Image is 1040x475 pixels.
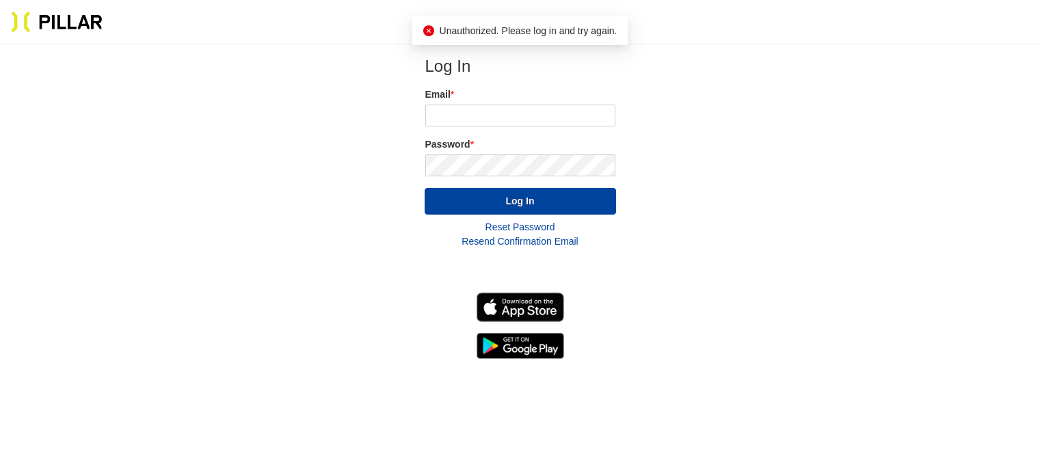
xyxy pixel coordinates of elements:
a: Resend Confirmation Email [462,236,578,247]
a: Reset Password [485,221,555,232]
label: Email [425,87,615,102]
label: Password [425,137,615,152]
span: close-circle [423,25,434,36]
img: Download on the App Store [477,293,564,322]
h2: Log In [425,56,615,77]
span: Unauthorized. Please log in and try again. [440,25,617,36]
button: Log In [425,188,616,215]
img: Pillar Technologies [11,11,103,33]
img: Get it on Google Play [477,333,564,359]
